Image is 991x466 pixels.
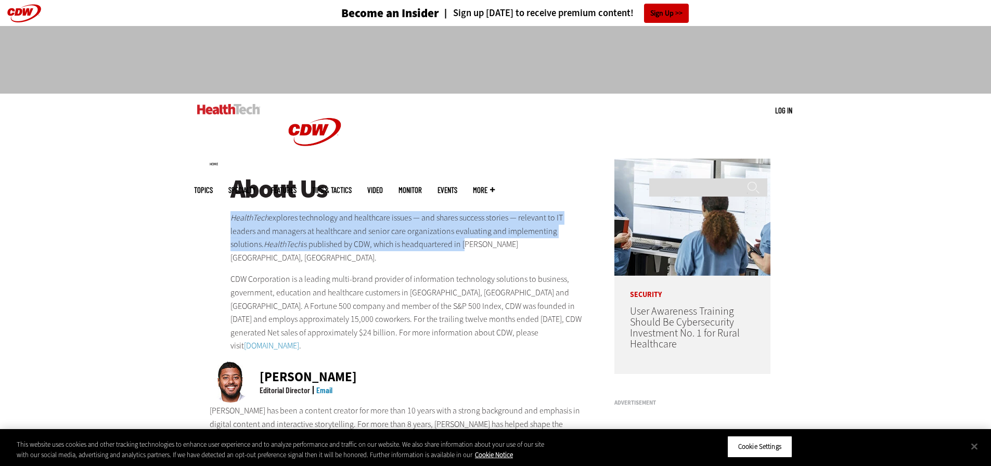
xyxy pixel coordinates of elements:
[614,159,770,276] img: Doctors reviewing information boards
[260,370,357,383] div: [PERSON_NAME]
[306,36,685,83] iframe: advertisement
[210,361,251,403] img: Ricky Ribeiro
[614,276,770,299] p: Security
[316,385,332,395] a: Email
[775,106,792,115] a: Log in
[644,4,689,23] a: Sign Up
[230,211,587,264] p: explores technology and healthcare issues — and shares success stories — relevant to IT leaders a...
[775,105,792,116] div: User menu
[244,340,299,351] a: [DOMAIN_NAME]
[475,450,513,459] a: More information about your privacy
[276,162,354,173] a: CDW
[302,7,439,19] a: Become an Insider
[194,186,213,194] span: Topics
[276,94,354,171] img: Home
[473,186,495,194] span: More
[228,186,255,194] span: Specialty
[630,304,740,351] a: User Awareness Training Should Be Cybersecurity Investment No. 1 for Rural Healthcare
[963,435,986,458] button: Close
[341,7,439,19] h3: Become an Insider
[271,186,297,194] a: Features
[260,386,310,394] div: Editorial Director
[727,436,792,458] button: Cookie Settings
[264,239,302,250] em: HealthTech
[230,212,268,223] em: HealthTech
[197,104,260,114] img: Home
[230,273,587,353] p: CDW Corporation is a leading multi-brand provider of information technology solutions to business...
[437,186,457,194] a: Events
[17,439,545,460] div: This website uses cookies and other tracking technologies to enhance user experience and to analy...
[312,186,352,194] a: Tips & Tactics
[439,8,634,18] a: Sign up [DATE] to receive premium content!
[398,186,422,194] a: MonITor
[367,186,383,194] a: Video
[614,400,770,406] h3: Advertisement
